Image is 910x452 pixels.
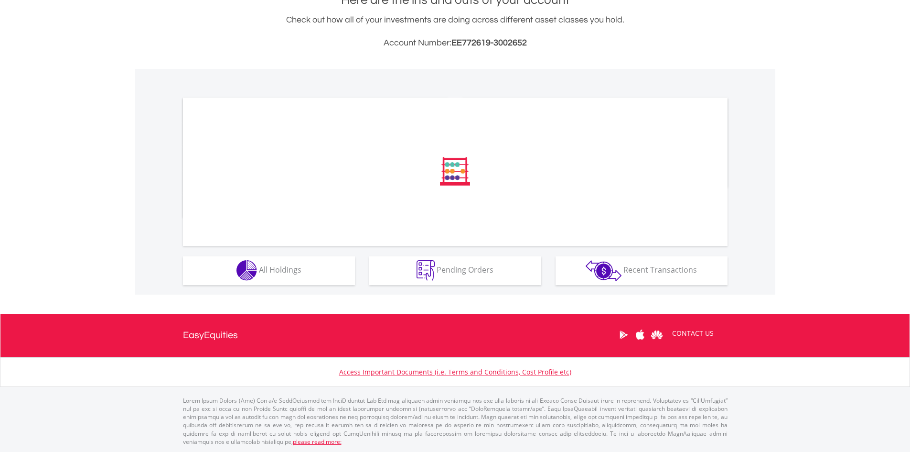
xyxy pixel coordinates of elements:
a: Access Important Documents (i.e. Terms and Conditions, Cost Profile etc) [339,367,571,376]
span: All Holdings [259,265,301,275]
img: transactions-zar-wht.png [586,260,621,281]
span: EE772619-3002652 [451,38,527,47]
a: please read more: [293,438,342,446]
a: Google Play [615,320,632,350]
img: holdings-wht.png [236,260,257,281]
span: Recent Transactions [623,265,697,275]
button: All Holdings [183,256,355,285]
a: Huawei [649,320,665,350]
span: Pending Orders [437,265,493,275]
div: Check out how all of your investments are doing across different asset classes you hold. [183,13,728,50]
a: CONTACT US [665,320,720,347]
button: Recent Transactions [556,256,728,285]
h3: Account Number: [183,36,728,50]
p: Lorem Ipsum Dolors (Ame) Con a/e SeddOeiusmod tem InciDiduntut Lab Etd mag aliquaen admin veniamq... [183,397,728,446]
a: EasyEquities [183,314,238,357]
button: Pending Orders [369,256,541,285]
img: pending_instructions-wht.png [417,260,435,281]
a: Apple [632,320,649,350]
